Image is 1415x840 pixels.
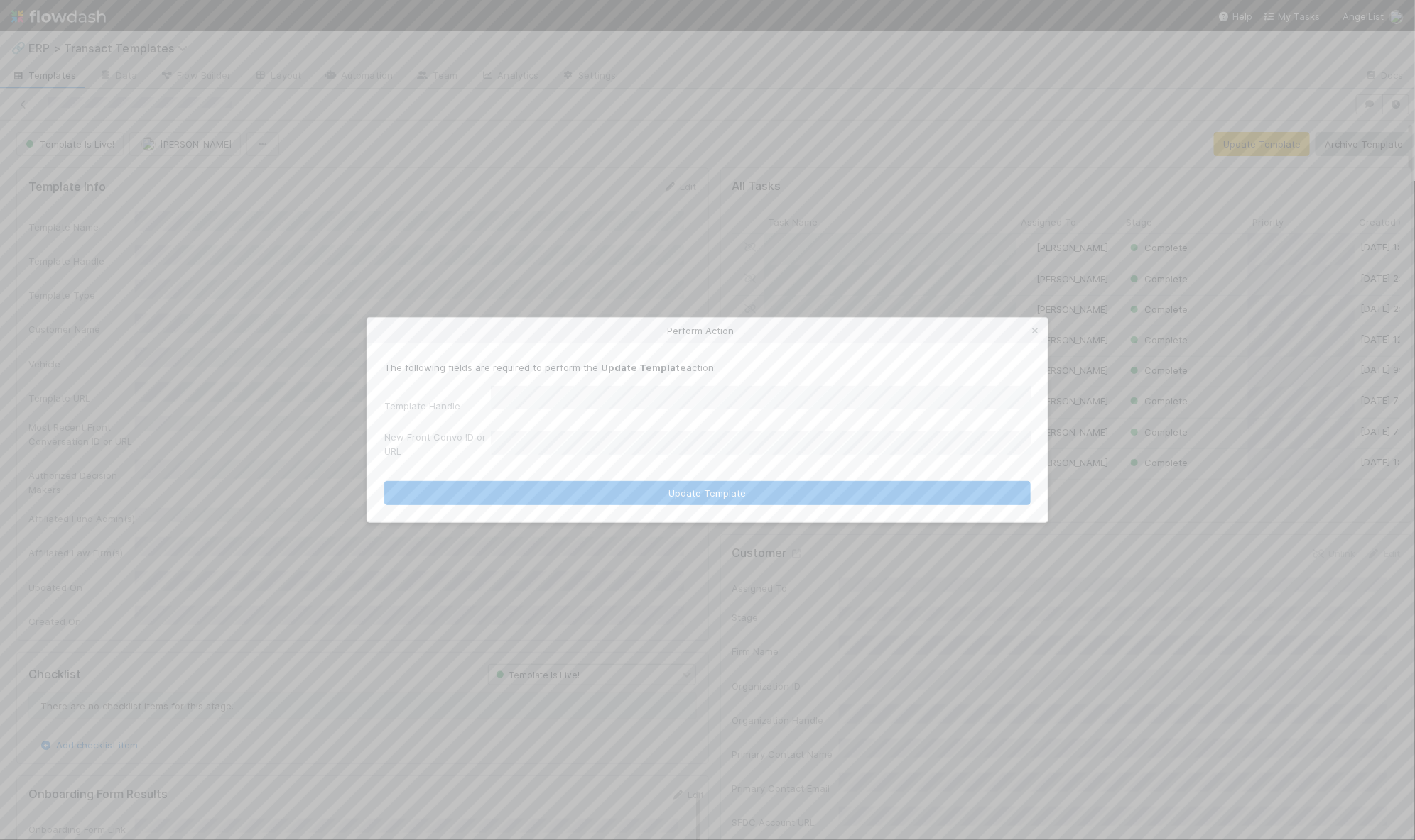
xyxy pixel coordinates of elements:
div: Perform Action [367,318,1048,343]
button: Update Template [384,481,1031,505]
strong: Update Template [601,362,686,373]
p: The following fields are required to perform the action: [384,360,1031,375]
label: Template Handle [384,399,460,413]
label: New Front Convo ID or URL [384,430,491,458]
